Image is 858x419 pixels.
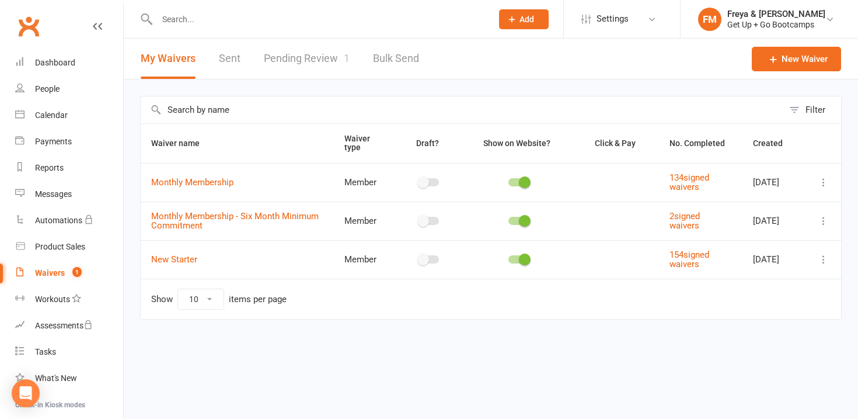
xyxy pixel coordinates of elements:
[727,19,825,30] div: Get Up + Go Bootcamps
[406,136,452,150] button: Draft?
[141,39,196,79] button: My Waivers
[742,163,806,202] td: [DATE]
[12,379,40,407] div: Open Intercom Messenger
[151,254,197,265] a: New Starter
[15,207,123,234] a: Automations
[35,321,93,330] div: Assessments
[753,138,796,148] span: Created
[264,39,350,79] a: Pending Review1
[35,268,65,278] div: Waivers
[499,9,549,29] button: Add
[15,260,123,286] a: Waivers 1
[597,6,629,32] span: Settings
[15,50,123,76] a: Dashboard
[483,138,550,148] span: Show on Website?
[742,240,806,279] td: [DATE]
[35,84,60,94] div: People
[14,12,43,41] a: Clubworx
[742,202,806,240] td: [DATE]
[519,15,534,24] span: Add
[334,163,395,202] td: Member
[15,365,123,392] a: What's New
[141,96,783,123] input: Search by name
[698,8,721,31] div: FM
[219,39,240,79] a: Sent
[35,163,64,172] div: Reports
[344,52,350,64] span: 1
[151,136,212,150] button: Waiver name
[15,313,123,339] a: Assessments
[151,177,233,188] a: Monthly Membership
[15,102,123,129] a: Calendar
[373,39,419,79] a: Bulk Send
[15,286,123,313] a: Workouts
[669,211,700,231] a: 2signed waivers
[753,136,796,150] button: Created
[334,202,395,240] td: Member
[473,136,563,150] button: Show on Website?
[35,110,68,120] div: Calendar
[72,267,82,277] span: 1
[15,76,123,102] a: People
[584,136,648,150] button: Click & Pay
[151,289,287,310] div: Show
[151,138,212,148] span: Waiver name
[416,138,439,148] span: Draft?
[35,242,85,251] div: Product Sales
[154,11,484,27] input: Search...
[35,347,56,356] div: Tasks
[15,234,123,260] a: Product Sales
[35,216,82,225] div: Automations
[35,295,70,304] div: Workouts
[35,58,75,67] div: Dashboard
[595,138,636,148] span: Click & Pay
[15,155,123,181] a: Reports
[727,9,825,19] div: Freya & [PERSON_NAME]
[783,96,841,123] button: Filter
[669,172,709,193] a: 134signed waivers
[805,103,825,117] div: Filter
[151,211,319,231] a: Monthly Membership - Six Month Minimum Commitment
[659,124,742,163] th: No. Completed
[15,129,123,155] a: Payments
[752,47,841,71] a: New Waiver
[669,250,709,270] a: 154signed waivers
[15,339,123,365] a: Tasks
[35,189,72,199] div: Messages
[229,295,287,304] div: items per page
[35,137,72,146] div: Payments
[15,181,123,207] a: Messages
[35,373,77,383] div: What's New
[334,124,395,163] th: Waiver type
[334,240,395,279] td: Member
